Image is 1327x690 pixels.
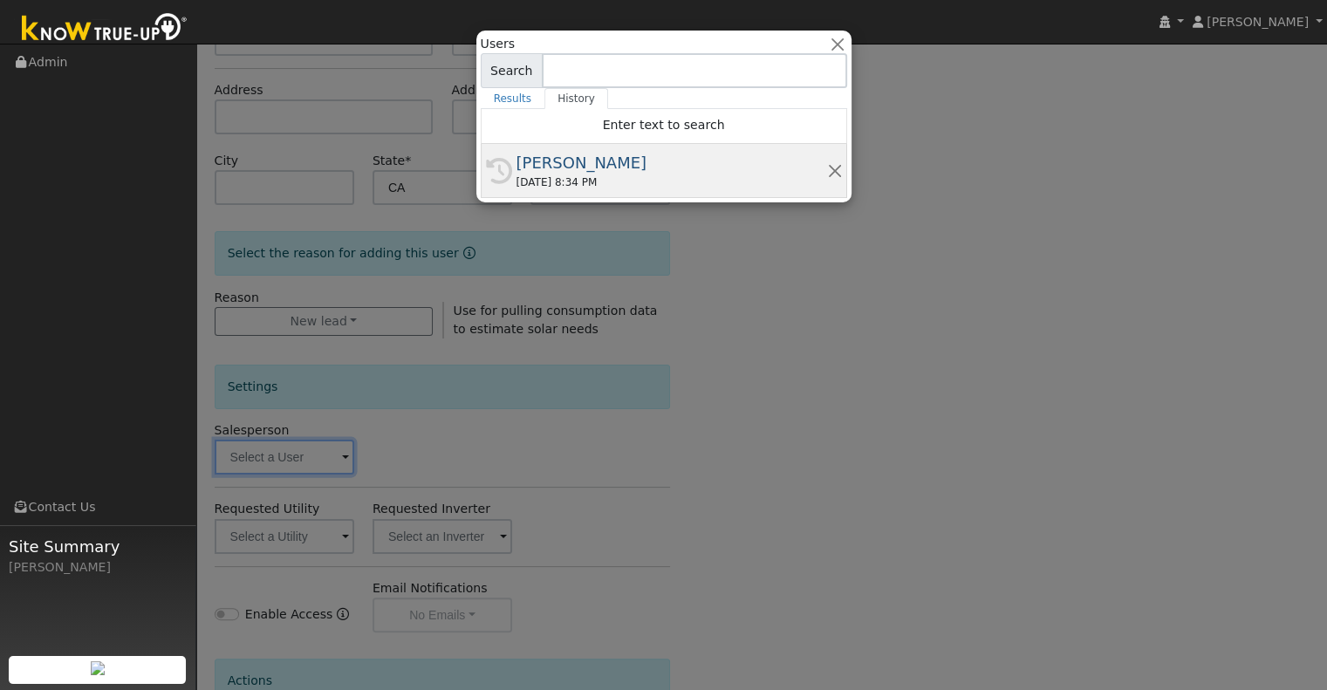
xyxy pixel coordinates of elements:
span: Search [481,53,543,88]
div: [PERSON_NAME] [516,151,827,174]
span: Users [481,35,515,53]
a: Results [481,88,545,109]
span: Site Summary [9,535,187,558]
img: Know True-Up [13,10,196,49]
button: Remove this history [826,161,843,180]
a: History [544,88,608,109]
span: [PERSON_NAME] [1207,15,1309,29]
span: Enter text to search [603,118,725,132]
div: [PERSON_NAME] [9,558,187,577]
i: History [486,158,512,184]
div: [DATE] 8:34 PM [516,174,827,190]
img: retrieve [91,661,105,675]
